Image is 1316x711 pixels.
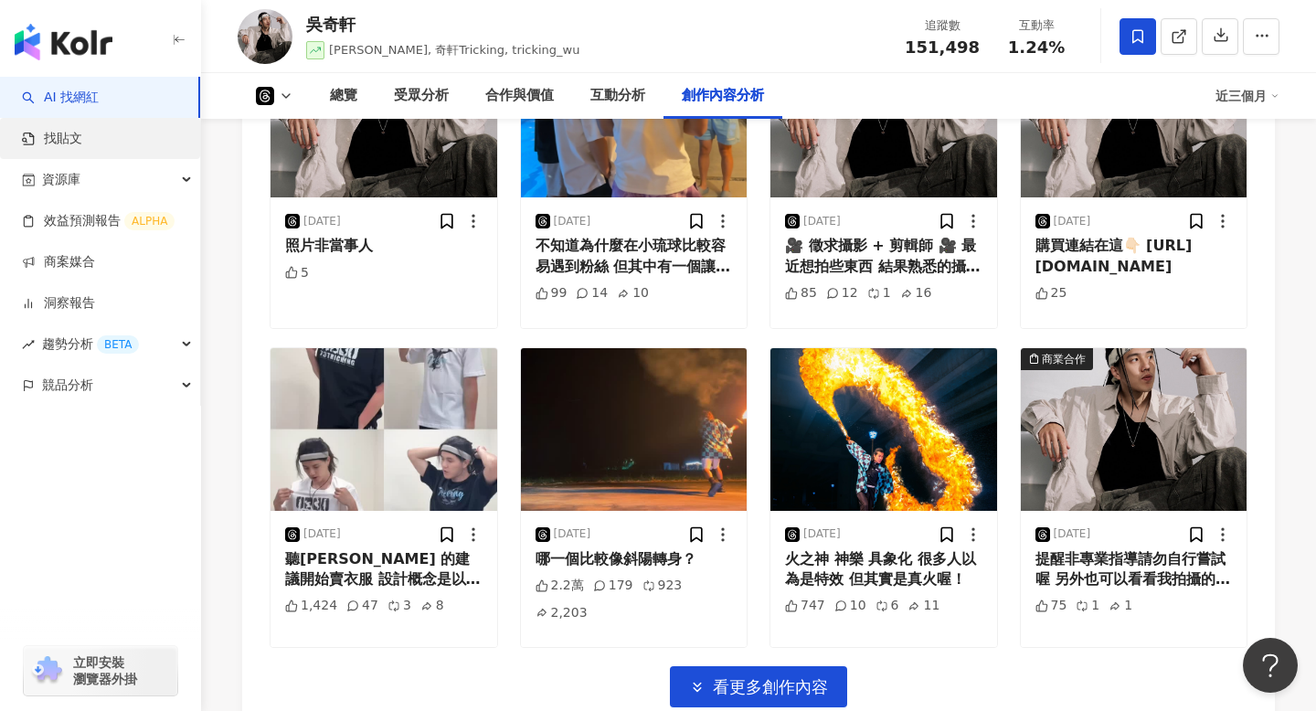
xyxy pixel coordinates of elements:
div: 1 [1109,597,1132,615]
div: 12 [826,284,858,302]
div: 總覽 [330,85,357,107]
div: [DATE] [1054,214,1091,229]
div: 不知道為什麼在小琉球比較容易遇到粉絲 但其中有一個讓我印象深刻 他問我是奇軒嗎 我說對 結果他朋友問他我是誰 他回答 ：拍抖音的網紅（我猜應該是指TikTok) 我內心小驚訝 因為現在大多都是從... [536,236,733,277]
a: 洞察報告 [22,294,95,313]
iframe: Help Scout Beacon - Open [1243,638,1298,693]
div: 追蹤數 [905,16,980,35]
div: 提醒非專業指導請勿自行嘗試喔 另外也可以看看我拍攝的鬼滅題材劇情長片😍 [URL][DOMAIN_NAME] [1035,549,1233,590]
div: [DATE] [554,526,591,542]
div: 747 [785,597,825,615]
div: 6 [876,597,899,615]
div: 1 [1076,597,1099,615]
div: 99 [536,284,568,302]
img: post-image [770,348,997,511]
div: 25 [1035,284,1067,302]
div: 吳奇軒 [306,13,580,36]
span: rise [22,338,35,351]
div: 1 [867,284,891,302]
img: post-image [271,348,497,511]
div: 互動分析 [590,85,645,107]
div: 火之神 神樂 具象化 很多人以為是特效 但其實是真火喔！ [785,549,982,590]
div: 14 [576,284,608,302]
span: [PERSON_NAME], 奇軒Tricking, tricking_wu [329,43,580,57]
div: 16 [900,284,932,302]
a: chrome extension立即安裝 瀏覽器外掛 [24,646,177,695]
div: 照片非當事人 [285,236,483,256]
div: 179 [593,577,633,595]
div: 10 [834,597,866,615]
img: logo [15,24,112,60]
div: 合作與價值 [485,85,554,107]
img: post-image [521,348,748,511]
div: 哪一個比較像斜陽轉身？ [536,549,733,569]
div: [DATE] [303,526,341,542]
div: [DATE] [303,214,341,229]
div: BETA [97,335,139,354]
img: post-image [1021,348,1247,511]
div: 923 [642,577,683,595]
a: 商案媒合 [22,253,95,271]
div: 75 [1035,597,1067,615]
div: 聽[PERSON_NAME] 的建議開始賣衣服 設計概念是以Tricking為主體 但又希望是運動或休閒都好穿好看 衣服上的人物剪影也是我本人喔 不知道會不會有人想買 就算不想買也可以留言給我點建議 [285,549,483,590]
span: 趨勢分析 [42,324,139,365]
div: 1,424 [285,597,337,615]
div: 11 [907,597,939,615]
div: 10 [617,284,649,302]
div: 47 [346,597,378,615]
button: 看更多創作內容 [670,666,847,707]
span: 151,498 [905,37,980,57]
div: 受眾分析 [394,85,449,107]
img: KOL Avatar [238,9,292,64]
div: 🎥 徵求攝影 + 剪輯師 🎥 最近想拍些東西 結果熟悉的攝影師都沒空 希望可以在這找到更多優秀攝影師 也順便找一下剪輯師 內容包含： 🎬 劇情短片（動作/搞笑/故事） 📹 日常 vlog（輕鬆自... [785,236,982,277]
div: 近三個月 [1215,81,1279,111]
span: 資源庫 [42,159,80,200]
div: [DATE] [803,526,841,542]
div: [DATE] [1054,526,1091,542]
img: chrome extension [29,656,65,685]
div: 3 [387,597,411,615]
div: 5 [285,264,309,282]
button: 商業合作 [1021,348,1247,511]
span: 競品分析 [42,365,93,406]
span: 1.24% [1008,38,1065,57]
div: 創作內容分析 [682,85,764,107]
div: [DATE] [554,214,591,229]
div: 商業合作 [1042,350,1086,368]
div: [DATE] [803,214,841,229]
div: 購買連結在這👇🏻 [URL][DOMAIN_NAME] [1035,236,1233,277]
div: 互動率 [1002,16,1071,35]
a: searchAI 找網紅 [22,89,99,107]
a: 找貼文 [22,130,82,148]
span: 看更多創作內容 [713,677,828,697]
div: 2,203 [536,604,588,622]
a: 效益預測報告ALPHA [22,212,175,230]
div: 85 [785,284,817,302]
div: 8 [420,597,444,615]
div: 2.2萬 [536,577,584,595]
span: 立即安裝 瀏覽器外掛 [73,654,137,687]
